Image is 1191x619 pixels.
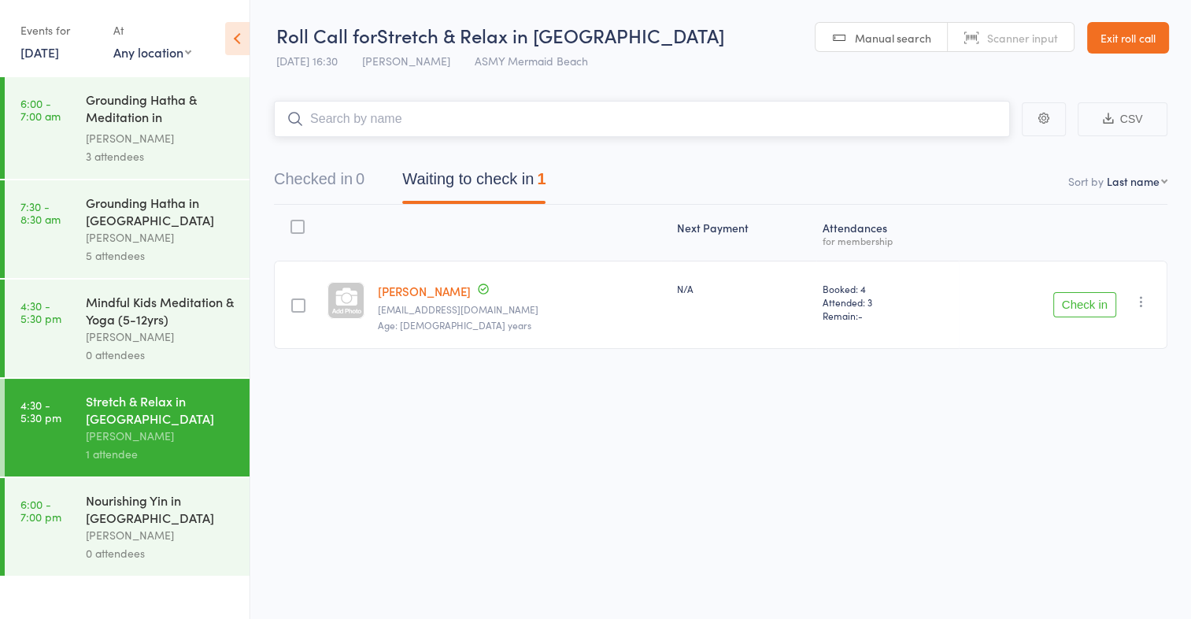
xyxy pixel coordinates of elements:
div: N/A [677,282,810,295]
span: - [858,309,863,322]
span: Manual search [855,30,931,46]
span: Roll Call for [276,22,377,48]
span: [DATE] 16:30 [276,53,338,69]
span: Age: [DEMOGRAPHIC_DATA] years [377,318,531,332]
div: 0 attendees [86,544,236,562]
div: [PERSON_NAME] [86,328,236,346]
div: [PERSON_NAME] [86,526,236,544]
div: At [113,17,191,43]
div: Mindful Kids Meditation & Yoga (5-12yrs) [86,293,236,328]
small: guy.jbc@gmail.com [377,304,664,315]
label: Sort by [1068,173,1104,189]
div: Next Payment [671,212,816,254]
time: 4:30 - 5:30 pm [20,398,61,424]
div: Stretch & Relax in [GEOGRAPHIC_DATA] [86,392,236,427]
a: 6:00 -7:00 pmNourishing Yin in [GEOGRAPHIC_DATA][PERSON_NAME]0 attendees [5,478,250,576]
div: Nourishing Yin in [GEOGRAPHIC_DATA] [86,491,236,526]
div: 3 attendees [86,147,236,165]
div: Last name [1107,173,1160,189]
span: Stretch & Relax in [GEOGRAPHIC_DATA] [377,22,725,48]
a: Exit roll call [1087,22,1169,54]
div: 1 [537,170,546,187]
div: Grounding Hatha & Meditation in [GEOGRAPHIC_DATA] [86,91,236,129]
div: Grounding Hatha in [GEOGRAPHIC_DATA] [86,194,236,228]
div: Atten­dances [816,212,959,254]
div: [PERSON_NAME] [86,129,236,147]
span: ASMY Mermaid Beach [475,53,588,69]
a: 6:00 -7:00 amGrounding Hatha & Meditation in [GEOGRAPHIC_DATA][PERSON_NAME]3 attendees [5,77,250,179]
div: 0 [356,170,364,187]
a: 4:30 -5:30 pmStretch & Relax in [GEOGRAPHIC_DATA][PERSON_NAME]1 attendee [5,379,250,476]
div: Any location [113,43,191,61]
span: [PERSON_NAME] [362,53,450,69]
div: Events for [20,17,98,43]
div: 0 attendees [86,346,236,364]
span: Attended: 3 [823,295,952,309]
button: CSV [1078,102,1167,136]
time: 6:00 - 7:00 pm [20,498,61,523]
div: [PERSON_NAME] [86,427,236,445]
div: for membership [823,235,952,246]
span: Scanner input [987,30,1058,46]
div: 5 attendees [86,246,236,265]
a: 4:30 -5:30 pmMindful Kids Meditation & Yoga (5-12yrs)[PERSON_NAME]0 attendees [5,280,250,377]
time: 4:30 - 5:30 pm [20,299,61,324]
div: [PERSON_NAME] [86,228,236,246]
time: 6:00 - 7:00 am [20,97,61,122]
a: 7:30 -8:30 amGrounding Hatha in [GEOGRAPHIC_DATA][PERSON_NAME]5 attendees [5,180,250,278]
span: Booked: 4 [823,282,952,295]
a: [DATE] [20,43,59,61]
span: Remain: [823,309,952,322]
a: [PERSON_NAME] [377,283,470,299]
time: 7:30 - 8:30 am [20,200,61,225]
button: Check in [1053,292,1116,317]
div: 1 attendee [86,445,236,463]
button: Waiting to check in1 [402,162,546,204]
button: Checked in0 [274,162,364,204]
input: Search by name [274,101,1010,137]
